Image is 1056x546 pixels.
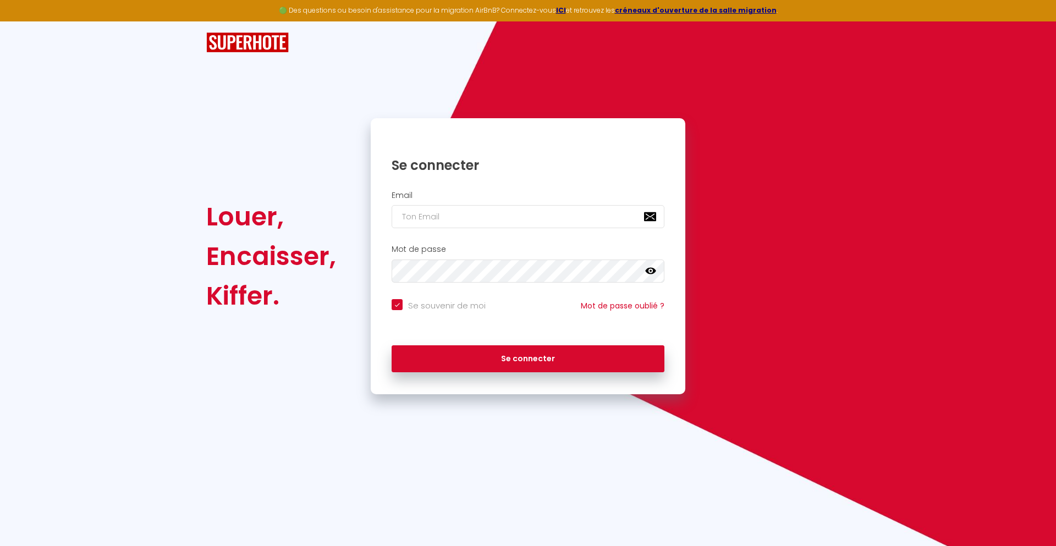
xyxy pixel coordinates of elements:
[392,245,664,254] h2: Mot de passe
[556,5,566,15] a: ICI
[392,345,664,373] button: Se connecter
[615,5,777,15] a: créneaux d'ouverture de la salle migration
[206,197,336,236] div: Louer,
[206,236,336,276] div: Encaisser,
[206,32,289,53] img: SuperHote logo
[392,157,664,174] h1: Se connecter
[581,300,664,311] a: Mot de passe oublié ?
[392,205,664,228] input: Ton Email
[206,276,336,316] div: Kiffer.
[392,191,664,200] h2: Email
